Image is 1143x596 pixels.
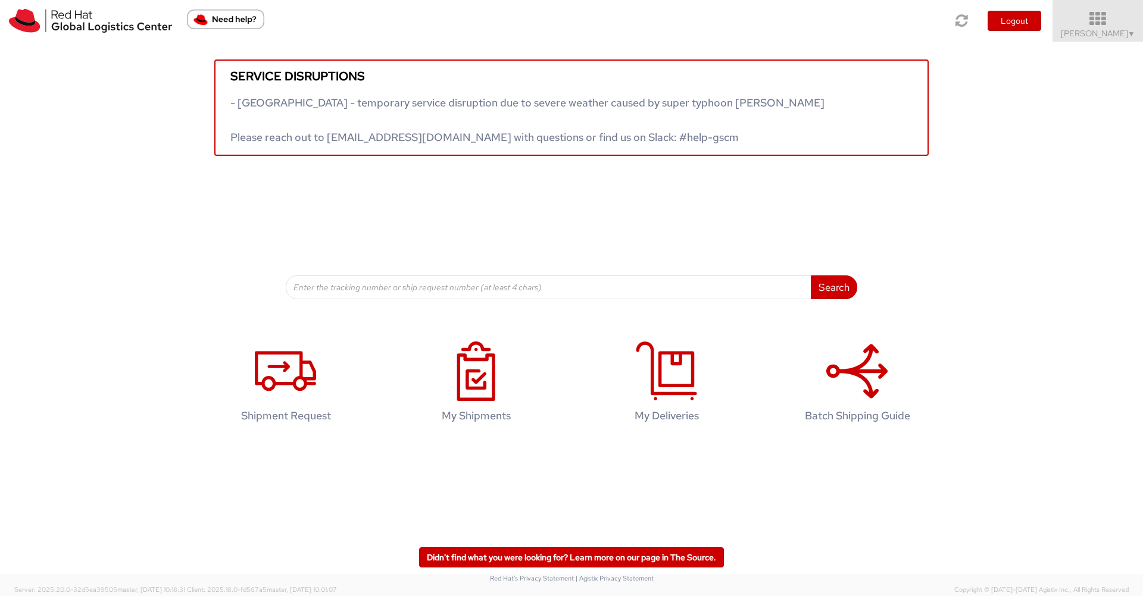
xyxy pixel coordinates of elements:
[811,275,857,299] button: Search
[196,329,375,440] a: Shipment Request
[387,329,566,440] a: My Shipments
[954,585,1129,595] span: Copyright © [DATE]-[DATE] Agistix Inc., All Rights Reserved
[214,59,929,156] a: Service disruptions - [GEOGRAPHIC_DATA] - temporary service disruption due to severe weather caus...
[230,70,913,83] h5: Service disruptions
[490,574,574,582] a: Red Hat's Privacy Statement
[576,574,654,582] a: | Agistix Privacy Statement
[187,585,337,594] span: Client: 2025.18.0-fd567a5
[988,11,1041,31] button: Logout
[230,96,825,144] span: - [GEOGRAPHIC_DATA] - temporary service disruption due to severe weather caused by super typhoon ...
[780,410,934,422] h4: Batch Shipping Guide
[14,585,185,594] span: Server: 2025.20.0-32d5ea39505
[1061,28,1135,39] span: [PERSON_NAME]
[1128,29,1135,39] span: ▼
[187,10,264,29] button: Need help?
[590,410,744,422] h4: My Deliveries
[9,9,172,33] img: rh-logistics-00dfa346123c4ec078e1.svg
[286,275,811,299] input: Enter the tracking number or ship request number (at least 4 chars)
[577,329,756,440] a: My Deliveries
[768,329,947,440] a: Batch Shipping Guide
[419,547,724,567] a: Didn't find what you were looking for? Learn more on our page in The Source.
[209,410,363,422] h4: Shipment Request
[117,585,185,594] span: master, [DATE] 10:18:31
[267,585,337,594] span: master, [DATE] 10:01:07
[399,410,553,422] h4: My Shipments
